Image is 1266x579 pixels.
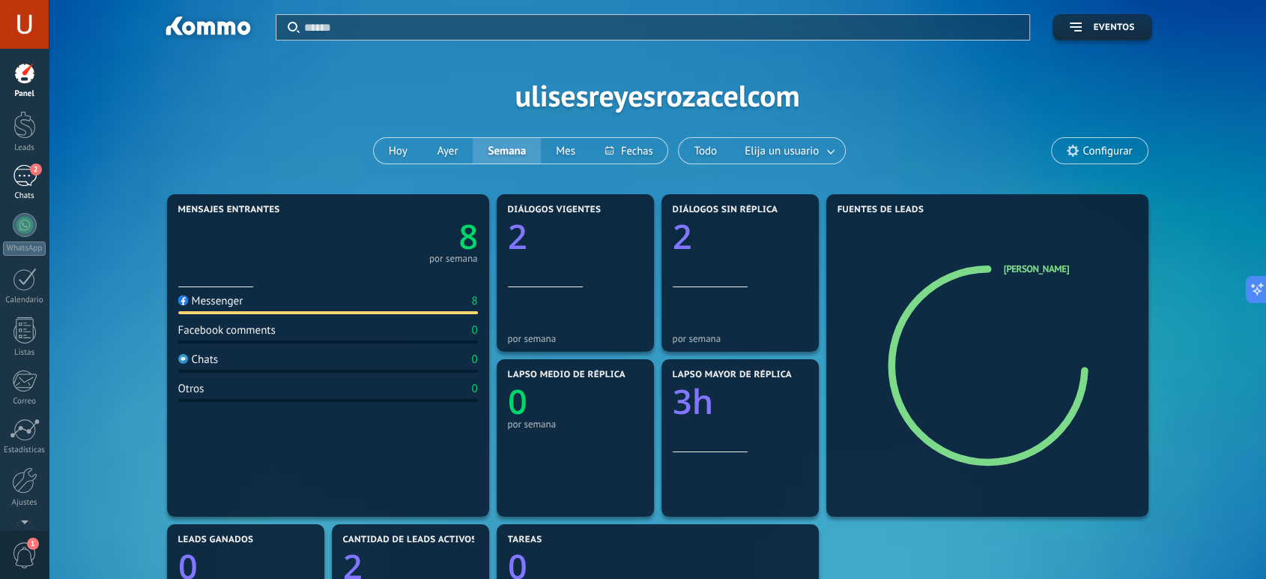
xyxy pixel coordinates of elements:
div: Correo [3,397,46,406]
div: WhatsApp [3,241,46,256]
a: [PERSON_NAME] [1004,262,1069,275]
div: 0 [471,382,477,396]
span: Diálogos vigentes [508,205,602,215]
a: 3h [673,379,808,424]
text: 8 [458,214,478,259]
span: 1 [27,538,39,550]
div: Facebook comments [178,323,276,337]
img: Chats [178,354,188,364]
span: Diálogos sin réplica [673,205,778,215]
button: Eventos [1053,14,1151,40]
text: 2 [508,214,527,259]
button: Elija un usuario [732,138,845,163]
div: Otros [178,382,205,396]
div: por semana [429,255,478,262]
text: 3h [673,379,713,424]
div: Leads [3,143,46,153]
div: Messenger [178,294,243,308]
span: Leads ganados [178,535,254,545]
div: Estadísticas [3,445,46,455]
div: 8 [471,294,477,308]
img: Messenger [178,295,188,305]
span: Elija un usuario [742,141,822,161]
button: Semana [473,138,541,163]
div: por semana [508,333,643,344]
span: 2 [30,163,42,175]
button: Mes [541,138,590,163]
div: Chats [3,191,46,201]
div: por semana [508,418,643,430]
button: Ayer [422,138,473,163]
span: Lapso mayor de réplica [673,370,792,380]
div: Calendario [3,295,46,305]
text: 0 [508,379,527,424]
span: Tareas [508,535,542,545]
div: Ajustes [3,498,46,508]
span: Cantidad de leads activos [343,535,477,545]
span: Fuentes de leads [838,205,924,215]
span: Lapso medio de réplica [508,370,626,380]
div: por semana [673,333,808,344]
div: Chats [178,352,219,367]
span: Configurar [1082,145,1132,157]
div: 0 [471,323,477,337]
text: 2 [673,214,692,259]
div: 0 [471,352,477,367]
button: Hoy [374,138,422,163]
div: Panel [3,89,46,99]
button: Todo [679,138,732,163]
div: Listas [3,348,46,358]
span: Eventos [1093,22,1134,33]
a: 8 [328,214,478,259]
span: Mensajes entrantes [178,205,280,215]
